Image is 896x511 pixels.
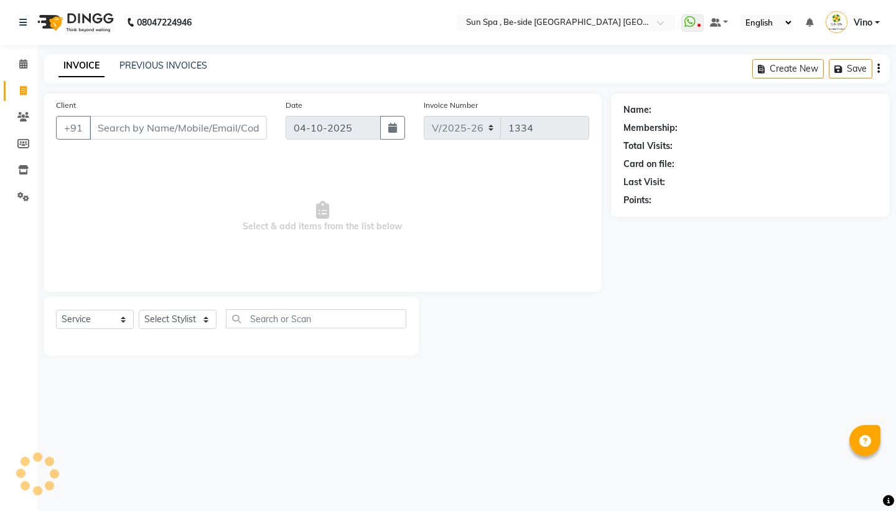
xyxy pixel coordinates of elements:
img: Vino [826,11,847,33]
iframe: chat widget [844,461,884,499]
b: 08047224946 [137,5,192,40]
a: INVOICE [58,55,105,77]
div: Last Visit: [623,176,665,189]
div: Total Visits: [623,140,673,153]
button: +91 [56,116,91,140]
a: PREVIOUS INVOICES [119,60,207,71]
input: Search by Name/Mobile/Email/Code [90,116,267,140]
label: Invoice Number [424,100,478,111]
div: Membership: [623,122,678,135]
label: Client [56,100,76,111]
span: Vino [854,16,872,29]
label: Date [286,100,302,111]
button: Save [829,59,872,79]
img: logo [32,5,117,40]
div: Points: [623,194,651,207]
button: Create New [752,59,824,79]
input: Search or Scan [226,309,406,328]
span: Select & add items from the list below [56,155,589,279]
div: Card on file: [623,158,674,171]
div: Name: [623,103,651,117]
